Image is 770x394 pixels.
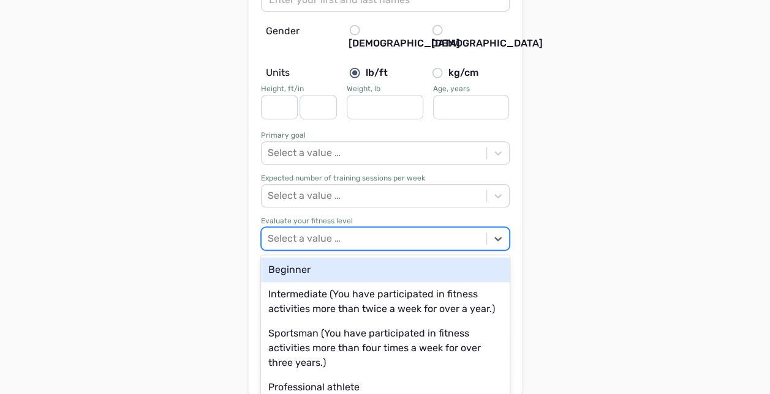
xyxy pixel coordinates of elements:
[268,146,341,160] div: Select a value …
[261,321,510,375] div: Sportsman (You have participated in fitness activities more than four times a week for over three...
[261,65,344,85] div: Units
[261,217,510,225] div: Evaluate your fitness level
[261,85,338,92] div: Height, ft/in
[261,132,510,139] div: Primary goal
[261,24,344,56] div: Gender
[431,24,504,51] label: [DEMOGRAPHIC_DATA]
[349,65,421,80] label: lb/ft
[268,231,341,246] div: Select a value …
[433,85,510,92] div: Age, years
[261,282,510,321] div: Intermediate (You have participated in fitness activities more than twice a week for over a year.)
[347,85,423,92] div: Weight, lb
[261,174,510,182] div: Expected number of training sessions per week
[349,24,412,51] label: [DEMOGRAPHIC_DATA]
[268,188,341,203] div: Select a value …
[261,258,510,282] div: Beginner
[431,65,504,80] label: kg/cm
